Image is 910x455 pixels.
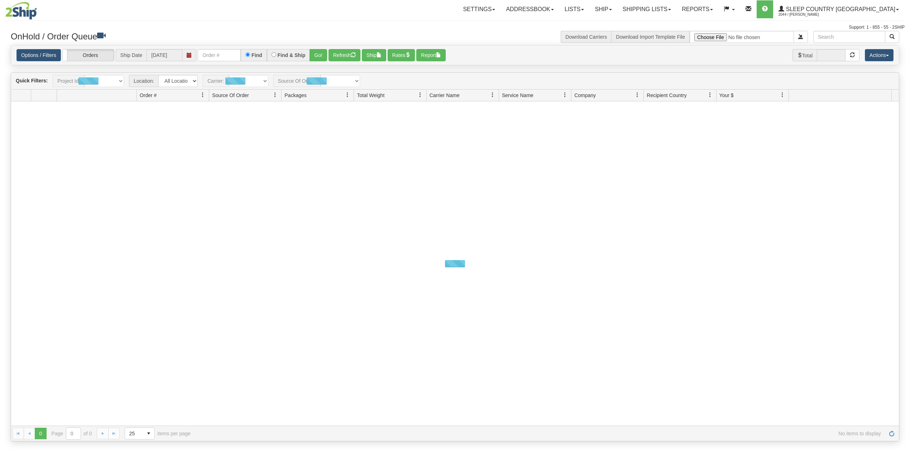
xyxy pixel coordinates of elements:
button: Ship [362,49,386,61]
a: Options / Filters [16,49,61,61]
span: select [143,428,154,439]
a: Your $ filter column settings [776,89,789,101]
label: Orders [63,49,114,61]
a: Addressbook [500,0,559,18]
a: Carrier Name filter column settings [487,89,499,101]
a: Order # filter column settings [197,89,209,101]
span: Your $ [719,92,734,99]
input: Import [690,31,794,43]
label: Find [252,53,262,58]
span: Ship Date [116,49,147,61]
button: Go! [310,49,327,61]
button: Report [416,49,446,61]
span: Total [792,49,817,61]
img: logo2044.jpg [5,2,37,20]
a: Company filter column settings [631,89,643,101]
span: Source Of Order [212,92,249,99]
span: No items to display [201,431,881,436]
input: Order # [198,49,241,61]
a: Packages filter column settings [341,89,354,101]
button: Actions [865,49,894,61]
input: Search [813,31,885,43]
span: Page 0 [35,428,46,439]
a: Download Carriers [565,34,607,40]
a: Reports [676,0,718,18]
span: Company [574,92,596,99]
a: Total Weight filter column settings [414,89,426,101]
span: Service Name [502,92,533,99]
a: Service Name filter column settings [559,89,571,101]
span: Page sizes drop down [125,427,155,440]
button: Refresh [329,49,360,61]
label: Quick Filters: [16,77,48,84]
span: 2044 / [PERSON_NAME] [779,11,832,18]
a: Settings [458,0,500,18]
span: Recipient Country [647,92,686,99]
a: Recipient Country filter column settings [704,89,716,101]
span: Carrier Name [430,92,460,99]
div: grid toolbar [11,73,899,90]
span: 25 [129,430,139,437]
button: Rates [388,49,415,61]
h3: OnHold / Order Queue [11,31,450,41]
a: Ship [589,0,617,18]
a: Sleep Country [GEOGRAPHIC_DATA] 2044 / [PERSON_NAME] [773,0,904,18]
span: Page of 0 [52,427,92,440]
label: Find & Ship [278,53,306,58]
a: Source Of Order filter column settings [269,89,281,101]
span: items per page [125,427,191,440]
a: Lists [559,0,589,18]
div: Support: 1 - 855 - 55 - 2SHIP [5,24,905,30]
span: Total Weight [357,92,384,99]
a: Shipping lists [617,0,676,18]
span: Packages [284,92,306,99]
iframe: chat widget [894,191,909,264]
a: Download Import Template File [616,34,685,40]
span: Sleep Country [GEOGRAPHIC_DATA] [784,6,895,12]
span: Order # [140,92,157,99]
span: Location: [129,75,158,87]
a: Refresh [886,428,897,439]
button: Search [885,31,899,43]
